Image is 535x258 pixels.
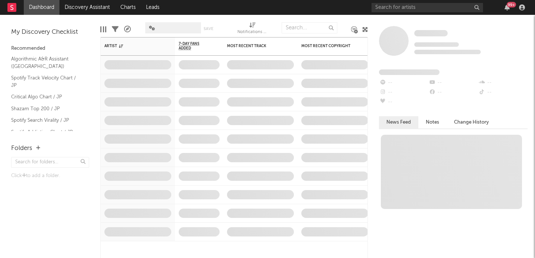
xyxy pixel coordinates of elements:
[11,93,82,101] a: Critical Algo Chart / JP
[124,19,131,40] div: A&R Pipeline
[372,3,483,12] input: Search for artists
[11,28,89,37] div: My Discovery Checklist
[179,42,208,50] span: 7-Day Fans Added
[428,88,478,97] div: --
[237,28,267,37] div: Notifications (Artist)
[414,30,448,37] a: Some Artist
[414,50,481,54] span: 0 fans last week
[379,116,418,128] button: News Feed
[282,22,337,33] input: Search...
[11,116,82,124] a: Spotify Search Virality / JP
[11,128,82,136] a: Spotify Addiction Chart / JP
[379,97,428,107] div: --
[414,30,448,36] span: Some Artist
[414,42,459,47] span: Tracking Since: [DATE]
[379,69,440,75] span: Fans Added by Platform
[428,78,478,88] div: --
[478,88,528,97] div: --
[379,78,428,88] div: --
[11,55,82,70] a: Algorithmic A&R Assistant ([GEOGRAPHIC_DATA])
[104,44,160,48] div: Artist
[507,2,516,7] div: 99 +
[11,144,32,153] div: Folders
[11,157,89,168] input: Search for folders...
[100,19,106,40] div: Edit Columns
[204,27,213,31] button: Save
[112,19,119,40] div: Filters
[227,44,283,48] div: Most Recent Track
[447,116,496,128] button: Change History
[505,4,510,10] button: 99+
[379,88,428,97] div: --
[301,44,357,48] div: Most Recent Copyright
[237,19,267,40] div: Notifications (Artist)
[11,74,82,89] a: Spotify Track Velocity Chart / JP
[11,105,82,113] a: Shazam Top 200 / JP
[478,78,528,88] div: --
[11,172,89,180] div: Click to add a folder.
[418,116,447,128] button: Notes
[11,44,89,53] div: Recommended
